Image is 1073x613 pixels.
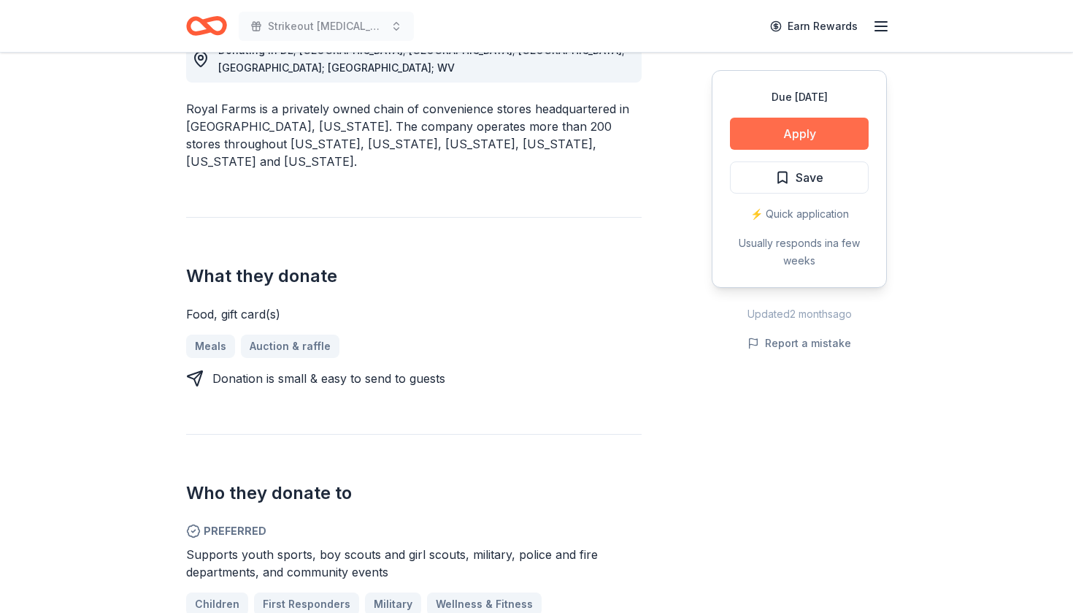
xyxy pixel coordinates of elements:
[730,205,869,223] div: ⚡️ Quick application
[186,547,598,579] span: Supports youth sports, boy scouts and girl scouts, military, police and fire departments, and com...
[186,9,227,43] a: Home
[730,88,869,106] div: Due [DATE]
[186,522,642,540] span: Preferred
[436,595,533,613] span: Wellness & Fitness
[730,235,869,270] div: Usually responds in a few weeks
[239,12,414,41] button: Strikeout [MEDICAL_DATA]
[730,161,869,194] button: Save
[186,481,642,505] h2: Who they donate to
[747,335,851,352] button: Report a mistake
[263,595,350,613] span: First Responders
[374,595,412,613] span: Military
[186,335,235,358] a: Meals
[212,370,445,387] div: Donation is small & easy to send to guests
[761,13,866,39] a: Earn Rewards
[241,335,339,358] a: Auction & raffle
[186,305,642,323] div: Food, gift card(s)
[712,305,887,323] div: Updated 2 months ago
[186,100,642,170] div: Royal Farms is a privately owned chain of convenience stores headquartered in [GEOGRAPHIC_DATA], ...
[268,18,385,35] span: Strikeout [MEDICAL_DATA]
[186,264,642,288] h2: What they donate
[796,168,823,187] span: Save
[195,595,239,613] span: Children
[730,118,869,150] button: Apply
